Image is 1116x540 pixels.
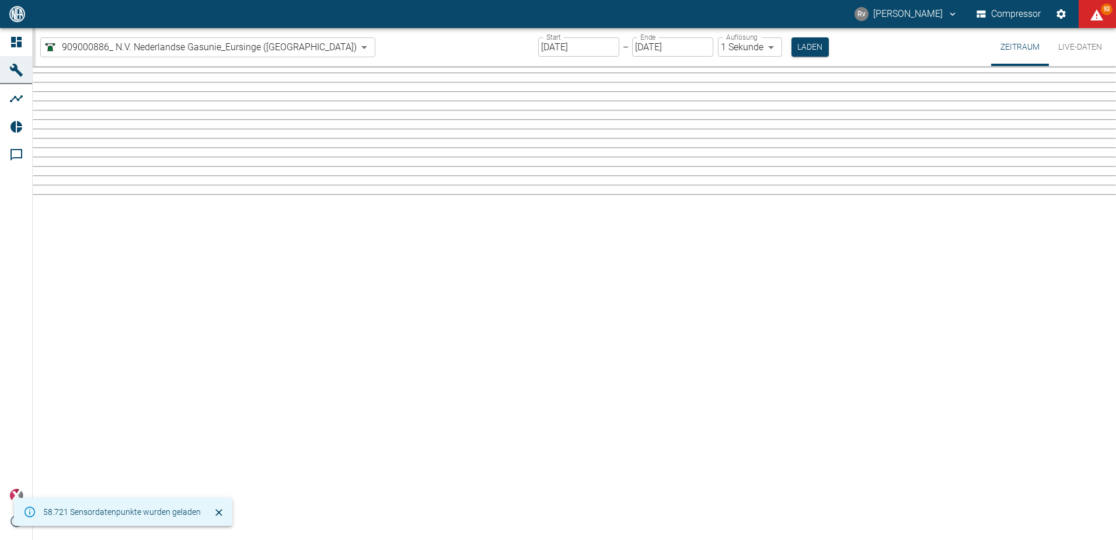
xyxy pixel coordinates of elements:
[210,504,228,521] button: Schließen
[43,40,357,54] a: 909000886_ N.V. Nederlandse Gasunie_Eursinge ([GEOGRAPHIC_DATA])
[855,7,869,21] div: Rv
[9,489,23,503] img: Xplore Logo
[546,32,561,42] label: Start
[974,4,1044,25] button: Compressor
[43,501,201,522] div: 58.721 Sensordatenpunkte wurden geladen
[8,6,26,22] img: logo
[991,28,1049,66] button: Zeitraum
[623,40,629,54] p: –
[632,37,713,57] input: DD.MM.YYYY
[718,37,782,57] div: 1 Sekunde
[1049,28,1111,66] button: Live-Daten
[853,4,960,25] button: robert.vanlienen@neuman-esser.com
[62,40,357,54] span: 909000886_ N.V. Nederlandse Gasunie_Eursinge ([GEOGRAPHIC_DATA])
[640,32,655,42] label: Ende
[538,37,619,57] input: DD.MM.YYYY
[1101,4,1112,15] span: 93
[791,37,829,57] button: Laden
[726,32,758,42] label: Auflösung
[1051,4,1072,25] button: Einstellungen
